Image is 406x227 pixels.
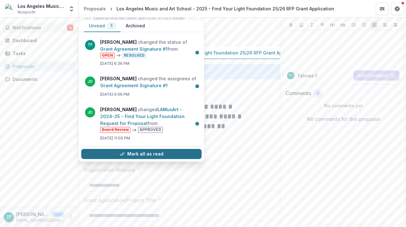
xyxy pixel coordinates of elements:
[110,23,113,28] span: 5
[391,3,403,15] button: Get Help
[285,102,401,109] p: No comments yet
[100,107,185,126] a: LAMusArt - 2024-25 - Find Your Light Foundation Request for Proposal
[297,72,318,79] p: Tahnee F
[100,106,198,133] p: changed from
[329,21,336,29] button: Heading 1
[5,4,15,14] img: Los Angeles Music and Art School
[67,3,76,15] button: Open entity switcher
[52,212,65,217] p: User
[13,76,71,82] div: Documents
[100,83,168,88] a: Grant Agreement Signature #1
[18,9,35,15] span: Nonprofit
[93,15,185,21] div: Saved a few seconds ago ( [DATE] @ 7:19pm )
[67,213,75,221] button: More
[317,91,319,96] span: 0
[13,50,71,57] div: Tasks
[289,74,293,77] div: Tahnee Freda
[350,21,357,29] button: Bullet List
[307,115,380,123] p: No comments for this proposal
[360,21,368,29] button: Ordered List
[67,25,73,31] span: 5
[287,21,295,29] button: Bold
[100,39,198,59] p: changed the status of from
[81,149,202,159] button: Mark all as read
[285,90,311,96] h2: Comments
[376,3,388,15] button: Partners
[81,4,337,13] nav: breadcrumb
[100,75,198,89] p: changed the assignees of
[298,21,305,29] button: Underline
[381,21,389,29] button: Align Center
[100,46,168,52] a: Grant Agreement Signature #1
[84,196,156,204] p: Grant Application/Project Title
[339,21,347,29] button: Heading 2
[84,5,106,12] div: Proposals
[84,166,135,174] p: Organization Website
[3,23,76,33] button: Notifications5
[308,21,316,29] button: Italicize
[13,25,67,31] span: Notifications
[6,215,11,219] div: Tahnee Freda
[13,63,71,70] div: Proposals
[18,3,65,9] div: Los Angeles Music and Art School
[318,21,326,29] button: Strike
[16,218,65,223] p: [EMAIL_ADDRESS][DOMAIN_NAME]
[3,74,76,84] a: Documents
[84,20,121,32] button: Unread
[121,20,150,32] button: Archived
[117,5,334,12] div: Los Angeles Music and Art School - 2025 - Find Your Light Foundation 25/26 RFP Grant Application
[353,71,399,81] button: Add Comment
[3,48,76,59] a: Tasks
[16,211,49,218] p: [PERSON_NAME]
[81,4,108,13] a: Proposals
[13,37,71,44] div: Dashboard
[371,21,378,29] button: Align Left
[3,35,76,46] a: Dashboard
[392,21,399,29] button: Align Right
[3,61,76,71] a: Proposals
